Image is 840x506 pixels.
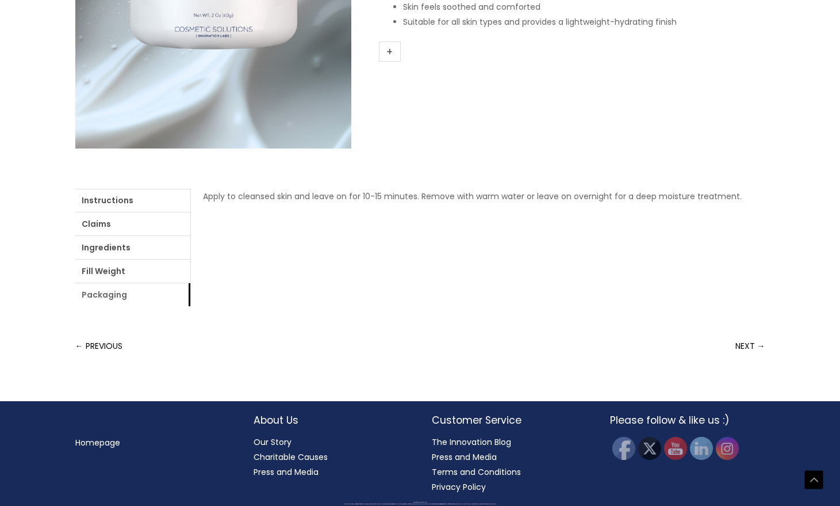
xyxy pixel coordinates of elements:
[203,189,753,204] p: Apply to cleansed skin and leave on for 10-15 minutes. Remove with warm water or leave on overnig...
[75,189,190,212] a: Instructions
[432,435,587,494] nav: Customer Service
[75,212,190,235] a: Claims
[638,437,661,460] img: Twitter
[612,437,635,460] img: Facebook
[432,436,511,448] a: The Innovation Blog
[420,502,427,503] span: Cosmetic Solutions
[610,413,765,428] h2: Please follow & like us :)
[432,481,486,493] a: Privacy Policy
[432,413,587,428] h2: Customer Service
[75,236,190,259] a: Ingredients
[403,14,765,29] li: Suitable for all skin types and provides a lightweight-hydrating finish
[254,436,291,448] a: Our Story
[432,451,497,463] a: Press and Media
[20,504,820,505] div: All material on this Website, including design, text, images, logos and sounds, are owned by Cosm...
[75,435,231,450] nav: Menu
[75,334,122,357] a: ← PREVIOUS
[254,413,409,428] h2: About Us
[254,466,319,478] a: Press and Media
[75,283,190,306] a: Packaging
[432,466,521,478] a: Terms and Conditions
[254,435,409,480] nav: About Us
[75,437,120,448] a: Homepage
[75,260,190,283] a: Fill Weight
[20,502,820,503] div: Copyright © 2025
[379,41,401,62] a: +
[254,451,328,463] a: Charitable Causes
[735,334,765,357] a: NEXT →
